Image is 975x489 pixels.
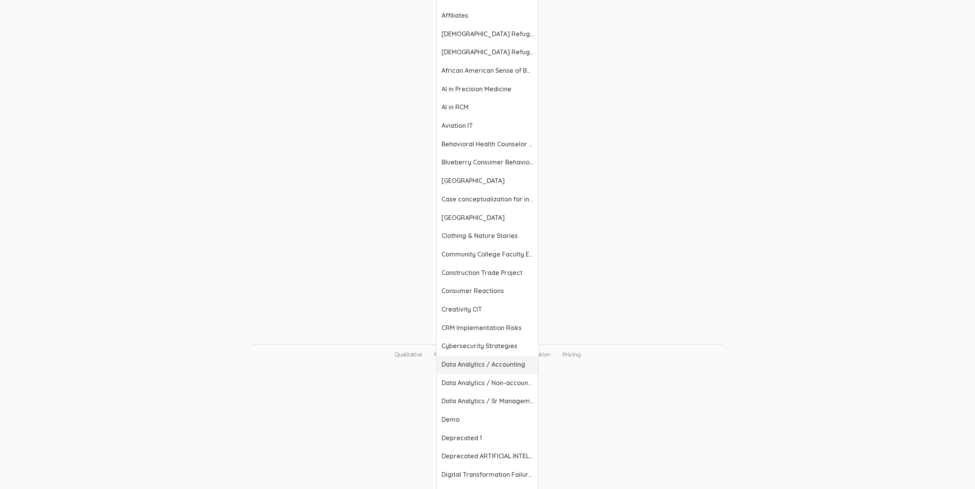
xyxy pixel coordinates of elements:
[442,121,533,130] span: Aviation IT
[442,250,533,259] span: Community College Faculty Experiences
[437,172,538,191] a: [GEOGRAPHIC_DATA]
[442,452,533,461] span: Deprecated ARTIFICIAL INTELLIGENCE’S ABILITY TO IMPROVE THE HEALTHCARE REVENUE CYCLE
[437,430,538,448] a: Deprecated 1
[437,227,538,246] a: Clothing & Nature Stories
[442,470,533,479] span: Digital Transformation Failure Rates
[437,282,538,301] a: Consumer Reactions
[442,378,533,388] span: Data Analytics / Non-accounting
[442,66,533,75] span: African American Sense of Belonging
[442,268,533,277] span: Construction Trade Project
[442,85,533,94] span: AI in Precision Medicine
[442,323,533,332] span: CRM Implementation Risks
[442,140,533,149] span: Behavioral Health Counselor Supervisors
[442,103,533,112] span: AI in RCM
[437,81,538,99] a: AI in Precision Medicine
[442,341,533,351] span: Cybersecurity Strategies
[437,191,538,209] a: Case conceptualization for interpersonal violence survivors
[437,338,538,356] a: Cybersecurity Strategies
[556,345,587,364] a: Pricing
[428,345,451,364] a: FAQ
[442,213,533,222] span: [GEOGRAPHIC_DATA]
[437,356,538,375] a: Data Analytics / Accounting
[437,411,538,430] a: Demo
[442,397,533,406] span: Data Analytics / Sr Management
[437,448,538,466] a: Deprecated ARTIFICIAL INTELLIGENCE’S ABILITY TO IMPROVE THE HEALTHCARE REVENUE CYCLE
[437,7,538,26] a: Affiliates
[442,305,533,314] span: Creativity CIT
[388,345,428,364] a: Qualitative
[437,375,538,393] a: Data Analytics / Non-accounting
[437,136,538,154] a: Behavioral Health Counselor Supervisors
[442,360,533,369] span: Data Analytics / Accounting
[437,264,538,283] a: Construction Trade Project
[437,301,538,319] a: Creativity CIT
[442,158,533,167] span: Blueberry Consumer Behavior Project
[437,117,538,136] a: Aviation IT
[442,48,533,57] span: [DEMOGRAPHIC_DATA] Refugee Support Organization
[437,154,538,172] a: Blueberry Consumer Behavior Project
[442,231,533,240] span: Clothing & Nature Stories
[437,393,538,411] a: Data Analytics / Sr Management
[442,11,533,20] span: Affiliates
[442,434,533,443] span: Deprecated 1
[437,44,538,62] a: [DEMOGRAPHIC_DATA] Refugee Support Organization
[437,99,538,117] a: AI in RCM
[437,62,538,81] a: African American Sense of Belonging
[442,415,533,424] span: Demo
[437,466,538,485] a: Digital Transformation Failure Rates
[437,246,538,264] a: Community College Faculty Experiences
[437,209,538,228] a: [GEOGRAPHIC_DATA]
[442,195,533,204] span: Case conceptualization for interpersonal violence survivors
[437,26,538,44] a: [DEMOGRAPHIC_DATA] Refugee Resettlement
[442,286,533,295] span: Consumer Reactions
[437,319,538,338] a: CRM Implementation Risks
[442,30,533,39] span: [DEMOGRAPHIC_DATA] Refugee Resettlement
[442,176,533,185] span: [GEOGRAPHIC_DATA]
[936,451,975,489] iframe: Chat Widget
